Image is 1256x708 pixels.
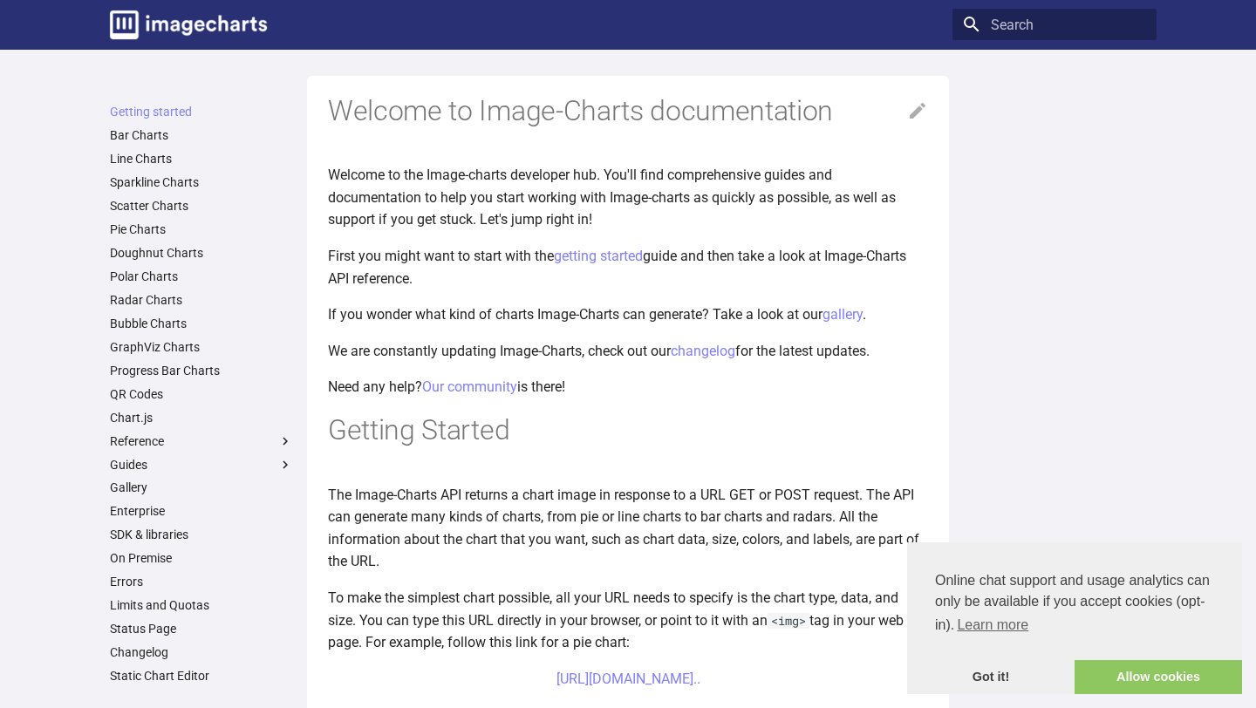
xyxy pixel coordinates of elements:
[110,621,293,637] a: Status Page
[554,248,643,264] a: getting started
[328,164,928,231] p: Welcome to the Image-charts developer hub. You'll find comprehensive guides and documentation to ...
[110,198,293,214] a: Scatter Charts
[110,668,293,684] a: Static Chart Editor
[110,221,293,237] a: Pie Charts
[952,9,1157,40] input: Search
[110,151,293,167] a: Line Charts
[328,93,928,130] h1: Welcome to Image-Charts documentation
[110,245,293,261] a: Doughnut Charts
[328,484,928,573] p: The Image-Charts API returns a chart image in response to a URL GET or POST request. The API can ...
[1075,660,1242,695] a: allow cookies
[328,587,928,654] p: To make the simplest chart possible, all your URL needs to specify is the chart type, data, and s...
[110,339,293,355] a: GraphViz Charts
[110,597,293,613] a: Limits and Quotas
[422,378,517,395] a: Our community
[328,412,928,449] h1: Getting Started
[328,245,928,289] p: First you might want to start with the guide and then take a look at Image-Charts API reference.
[110,550,293,566] a: On Premise
[110,104,293,119] a: Getting started
[328,376,928,398] p: Need any help? is there!
[110,127,293,143] a: Bar Charts
[110,363,293,378] a: Progress Bar Charts
[110,457,293,473] label: Guides
[556,671,700,687] a: [URL][DOMAIN_NAME]..
[110,316,293,331] a: Bubble Charts
[823,306,863,323] a: gallery
[110,174,293,190] a: Sparkline Charts
[907,660,1075,695] a: dismiss cookie message
[935,570,1214,638] span: Online chat support and usage analytics can only be available if you accept cookies (opt-in).
[110,574,293,589] a: Errors
[110,292,293,308] a: Radar Charts
[907,542,1242,694] div: cookieconsent
[103,3,274,46] a: Image-Charts documentation
[110,10,267,39] img: logo
[110,410,293,425] a: Chart.js
[110,433,293,449] label: Reference
[768,613,809,629] code: <img>
[110,269,293,284] a: Polar Charts
[110,480,293,495] a: Gallery
[110,386,293,402] a: QR Codes
[110,503,293,519] a: Enterprise
[954,612,1031,638] a: learn more about cookies
[328,340,928,363] p: We are constantly updating Image-Charts, check out our for the latest updates.
[110,527,293,542] a: SDK & libraries
[110,644,293,660] a: Changelog
[328,303,928,326] p: If you wonder what kind of charts Image-Charts can generate? Take a look at our .
[671,343,735,359] a: changelog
